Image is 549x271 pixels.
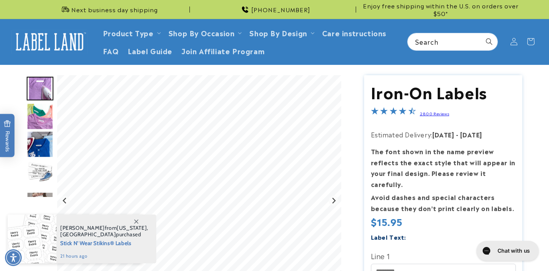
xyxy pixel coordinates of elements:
span: [GEOGRAPHIC_DATA] [60,231,116,238]
div: Go to slide 1 [27,75,53,102]
img: Iron on name label being ironed to shirt [27,77,53,100]
span: Enjoy free shipping within the U.S. on orders over $50* [359,2,522,17]
img: Iron on name labels ironed to shirt collar [27,131,53,158]
a: FAQ [98,42,124,60]
a: Join Affiliate Program [177,42,269,60]
strong: [DATE] [432,130,454,139]
strong: Avoid dashes and special characters because they don’t print clearly on labels. [371,192,514,213]
img: Label Land [11,30,88,53]
img: Iron on name tags ironed to a t-shirt [27,103,53,130]
span: [PHONE_NUMBER] [251,6,310,13]
a: Product Type [103,27,154,38]
strong: - [456,130,459,139]
span: Stick N' Wear Stikins® Labels [60,238,148,247]
iframe: Gorgias live chat messenger [473,238,541,263]
span: Rewards [4,120,11,152]
summary: Product Type [98,24,164,42]
div: Accessibility Menu [5,249,22,266]
div: Go to slide 2 [27,103,53,130]
button: Go to last slide [60,196,70,206]
a: 2800 Reviews - open in a new tab [420,111,449,116]
span: Care instructions [322,28,386,37]
span: [US_STATE] [117,224,147,231]
span: Label Guide [128,46,172,55]
div: Go to slide 5 [27,187,53,213]
a: Care instructions [318,24,391,42]
button: Search [481,33,498,50]
strong: [DATE] [460,130,482,139]
span: Join Affiliate Program [181,46,265,55]
span: 21 hours ago [60,253,148,260]
span: from , purchased [60,225,148,238]
a: Label Land [9,27,91,56]
strong: The font shown in the name preview reflects the exact style that will appear in your final design... [371,147,515,189]
label: Label Text: [371,232,406,241]
div: Go to slide 4 [27,159,53,186]
button: Next slide [329,196,339,206]
label: Line 1 [371,250,516,262]
a: Label Guide [123,42,177,60]
p: Estimated Delivery: [371,129,516,140]
summary: Shop By Occasion [164,24,245,42]
img: null [27,192,53,208]
div: Go to slide 3 [27,131,53,158]
span: 4.5-star overall rating [371,108,416,117]
span: FAQ [103,46,119,55]
span: Shop By Occasion [169,28,235,37]
iframe: Sign Up via Text for Offers [6,210,96,233]
span: Next business day shipping [71,6,158,13]
span: $15.95 [371,215,403,228]
a: Shop By Design [249,27,307,38]
summary: Shop By Design [245,24,317,42]
h1: Iron-On Labels [371,82,516,102]
img: Iron-on name labels with an iron [27,159,53,186]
